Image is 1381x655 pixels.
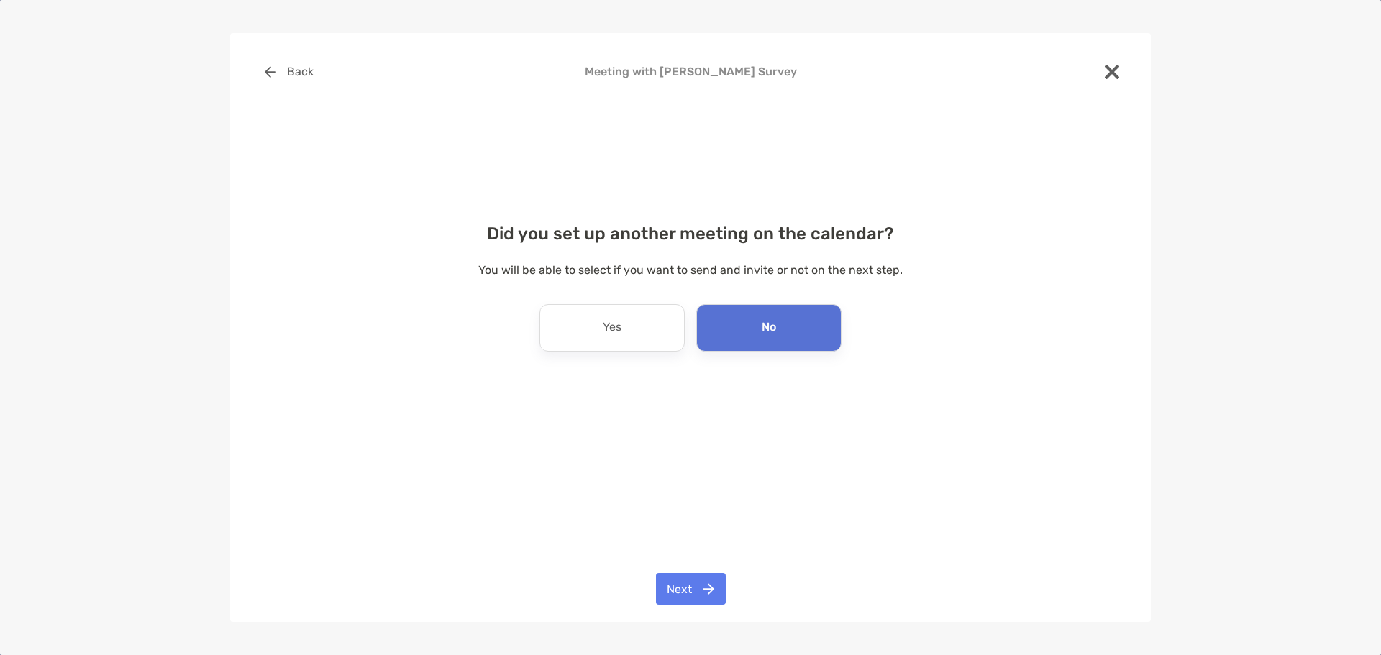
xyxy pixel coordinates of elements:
[253,224,1128,244] h4: Did you set up another meeting on the calendar?
[265,66,276,78] img: button icon
[1105,65,1119,79] img: close modal
[253,56,324,88] button: Back
[603,316,621,339] p: Yes
[762,316,776,339] p: No
[253,65,1128,78] h4: Meeting with [PERSON_NAME] Survey
[253,261,1128,279] p: You will be able to select if you want to send and invite or not on the next step.
[656,573,726,605] button: Next
[703,583,714,595] img: button icon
